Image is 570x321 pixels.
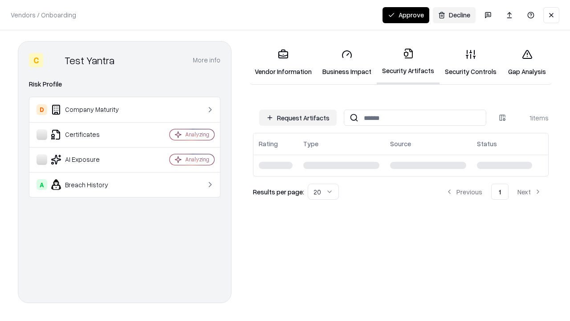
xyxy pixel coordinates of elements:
[47,53,61,67] img: Test Yantra
[249,42,317,83] a: Vendor Information
[491,184,509,200] button: 1
[390,139,411,148] div: Source
[477,139,497,148] div: Status
[185,131,209,138] div: Analyzing
[65,53,114,67] div: Test Yantra
[440,42,502,83] a: Security Controls
[29,53,43,67] div: C
[303,139,318,148] div: Type
[383,7,429,23] button: Approve
[259,139,278,148] div: Rating
[11,10,76,20] p: Vendors / Onboarding
[193,52,220,68] button: More info
[513,113,549,123] div: 1 items
[37,104,143,115] div: Company Maturity
[317,42,377,83] a: Business Impact
[37,154,143,165] div: AI Exposure
[433,7,476,23] button: Decline
[259,110,337,126] button: Request Artifacts
[29,79,220,90] div: Risk Profile
[37,179,47,190] div: A
[502,42,552,83] a: Gap Analysis
[37,179,143,190] div: Breach History
[37,129,143,140] div: Certificates
[185,156,209,163] div: Analyzing
[377,41,440,84] a: Security Artifacts
[439,184,549,200] nav: pagination
[253,187,304,197] p: Results per page:
[37,104,47,115] div: D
